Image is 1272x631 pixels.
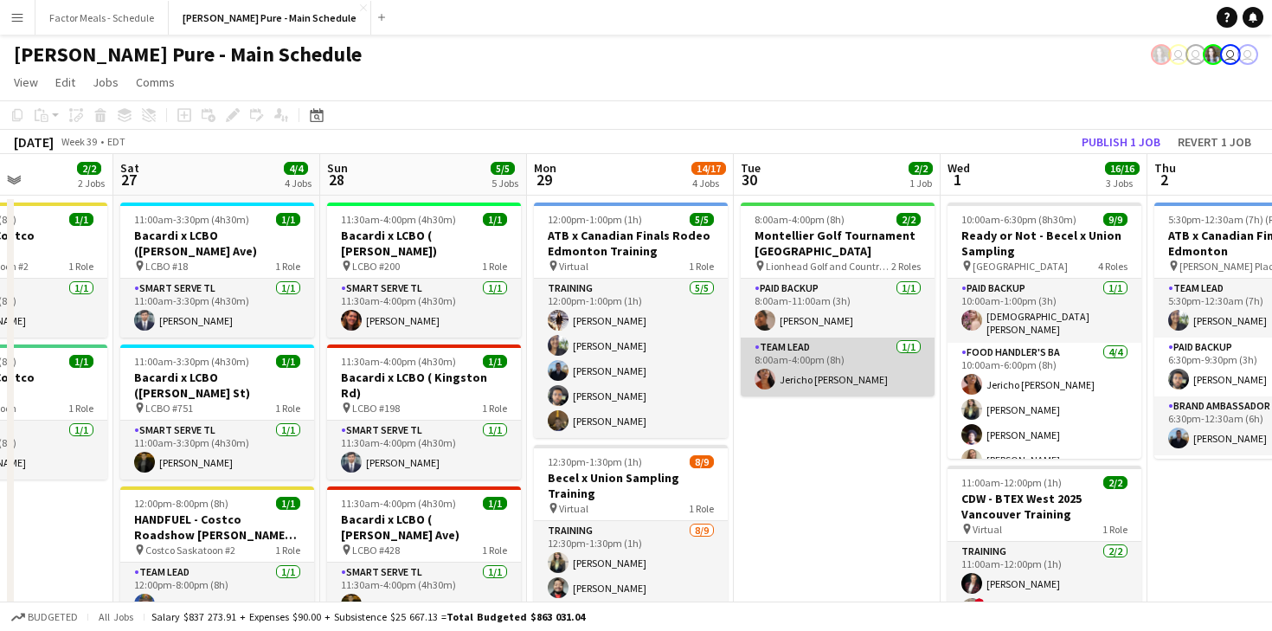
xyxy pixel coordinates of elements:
app-job-card: 12:00pm-8:00pm (8h)1/1HANDFUEL - Costco Roadshow [PERSON_NAME], [GEOGRAPHIC_DATA] Costco Saskatoo... [120,486,314,621]
span: 1 Role [275,544,300,557]
span: ! [974,598,985,608]
app-card-role: Training5/512:00pm-1:00pm (1h)[PERSON_NAME][PERSON_NAME][PERSON_NAME][PERSON_NAME][PERSON_NAME] [534,279,728,438]
h3: Bacardi x LCBO ( Kingston Rd) [327,370,521,401]
span: Tue [741,160,761,176]
div: 2 Jobs [78,177,105,190]
h3: Becel x Union Sampling Training [534,470,728,501]
button: Factor Meals - Schedule [35,1,169,35]
span: Total Budgeted $863 031.04 [446,610,585,623]
span: Jobs [93,74,119,90]
span: 27 [118,170,139,190]
span: Lionhead Golf and Country Golf [766,260,891,273]
button: Revert 1 job [1171,131,1258,153]
span: Comms [136,74,175,90]
app-job-card: 11:30am-4:00pm (4h30m)1/1Bacardi x LCBO ( [PERSON_NAME] Ave) LCBO #4281 RoleSmart Serve TL1/111:3... [327,486,521,621]
app-user-avatar: Ashleigh Rains [1203,44,1224,65]
span: Thu [1154,160,1176,176]
span: Costco Saskatoon #2 [145,544,235,557]
app-user-avatar: Tifany Scifo [1220,44,1241,65]
span: 29 [531,170,556,190]
span: 11:30am-4:00pm (4h30m) [341,355,456,368]
app-job-card: 11:30am-4:00pm (4h30m)1/1Bacardi x LCBO ( Kingston Rd) LCBO #1981 RoleSmart Serve TL1/111:30am-4:... [327,344,521,480]
app-user-avatar: Leticia Fayzano [1185,44,1206,65]
span: 1 Role [275,260,300,273]
app-job-card: 11:00am-3:30pm (4h30m)1/1Bacardi x LCBO ([PERSON_NAME] St) LCBO #7511 RoleSmart Serve TL1/111:00a... [120,344,314,480]
app-card-role: Smart Serve TL1/111:30am-4:00pm (4h30m)[PERSON_NAME] [327,563,521,621]
span: 1 Role [68,260,93,273]
span: 1/1 [276,497,300,510]
h3: CDW - BTEX West 2025 Vancouver Training [948,491,1141,522]
span: 1/1 [69,355,93,368]
span: Week 39 [57,135,100,148]
button: [PERSON_NAME] Pure - Main Schedule [169,1,371,35]
span: 11:30am-4:00pm (4h30m) [341,213,456,226]
span: Virtual [559,502,588,515]
span: 1/1 [483,497,507,510]
span: 16/16 [1105,162,1140,175]
span: 8:00am-4:00pm (8h) [755,213,845,226]
span: LCBO #200 [352,260,400,273]
span: 8/9 [690,455,714,468]
app-card-role: Smart Serve TL1/111:30am-4:00pm (4h30m)[PERSON_NAME] [327,279,521,338]
div: 11:00am-12:00pm (1h)2/2CDW - BTEX West 2025 Vancouver Training Virtual1 RoleTraining2/211:00am-12... [948,466,1141,626]
h3: Ready or Not - Becel x Union Sampling [948,228,1141,259]
span: 1/1 [276,213,300,226]
span: 1 Role [68,402,93,415]
span: Sat [120,160,139,176]
span: 2/2 [909,162,933,175]
span: View [14,74,38,90]
a: Edit [48,71,82,93]
span: [GEOGRAPHIC_DATA] [973,260,1068,273]
a: View [7,71,45,93]
span: Wed [948,160,970,176]
span: 11:00am-12:00pm (1h) [961,476,1062,489]
app-card-role: Paid Backup1/110:00am-1:00pm (3h)[DEMOGRAPHIC_DATA][PERSON_NAME] [948,279,1141,343]
span: 2 Roles [891,260,921,273]
a: Jobs [86,71,125,93]
app-card-role: Team Lead1/18:00am-4:00pm (8h)Jericho [PERSON_NAME] [741,338,935,396]
span: 12:00pm-1:00pm (1h) [548,213,642,226]
span: 1/1 [276,355,300,368]
app-job-card: 11:30am-4:00pm (4h30m)1/1Bacardi x LCBO ( [PERSON_NAME]) LCBO #2001 RoleSmart Serve TL1/111:30am-... [327,203,521,338]
div: 11:00am-3:30pm (4h30m)1/1Bacardi x LCBO ([PERSON_NAME] Ave) LCBO #181 RoleSmart Serve TL1/111:00a... [120,203,314,338]
button: Publish 1 job [1075,131,1167,153]
app-card-role: Team Lead1/112:00pm-8:00pm (8h)[PERSON_NAME] [120,563,314,621]
span: 2 [1152,170,1176,190]
span: 12:00pm-8:00pm (8h) [134,497,228,510]
span: 11:00am-3:30pm (4h30m) [134,355,249,368]
span: 30 [738,170,761,190]
span: 2/2 [896,213,921,226]
app-job-card: 12:00pm-1:00pm (1h)5/5ATB x Canadian Finals Rodeo Edmonton Training Virtual1 RoleTraining5/512:00... [534,203,728,438]
app-card-role: Training2/211:00am-12:00pm (1h)[PERSON_NAME]![PERSON_NAME] [948,542,1141,626]
h3: HANDFUEL - Costco Roadshow [PERSON_NAME], [GEOGRAPHIC_DATA] [120,512,314,543]
app-job-card: 8:00am-4:00pm (8h)2/2Montellier Golf Tournament [GEOGRAPHIC_DATA] Lionhead Golf and Country Golf2... [741,203,935,396]
h3: Bacardi x LCBO ( [PERSON_NAME] Ave) [327,512,521,543]
div: 10:00am-6:30pm (8h30m)9/9Ready or Not - Becel x Union Sampling [GEOGRAPHIC_DATA]4 RolesPaid Backu... [948,203,1141,459]
div: 4 Jobs [285,177,312,190]
h3: Bacardi x LCBO ([PERSON_NAME] Ave) [120,228,314,259]
span: 1 Role [482,402,507,415]
h3: ATB x Canadian Finals Rodeo Edmonton Training [534,228,728,259]
span: LCBO #428 [352,544,400,557]
span: 1 Role [689,260,714,273]
app-card-role: Food Handler's BA4/410:00am-6:00pm (8h)Jericho [PERSON_NAME][PERSON_NAME][PERSON_NAME][PERSON_NAME] [948,343,1141,477]
app-card-role: Smart Serve TL1/111:30am-4:00pm (4h30m)[PERSON_NAME] [327,421,521,480]
span: 5/5 [491,162,515,175]
span: 1/1 [483,355,507,368]
span: LCBO #751 [145,402,193,415]
span: 1/1 [483,213,507,226]
span: 4 Roles [1098,260,1127,273]
div: 4 Jobs [692,177,725,190]
button: Budgeted [9,608,80,627]
span: 1/1 [69,213,93,226]
span: 11:30am-4:00pm (4h30m) [341,497,456,510]
span: 1 Role [482,544,507,557]
app-card-role: Smart Serve TL1/111:00am-3:30pm (4h30m)[PERSON_NAME] [120,421,314,480]
span: 5/5 [690,213,714,226]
